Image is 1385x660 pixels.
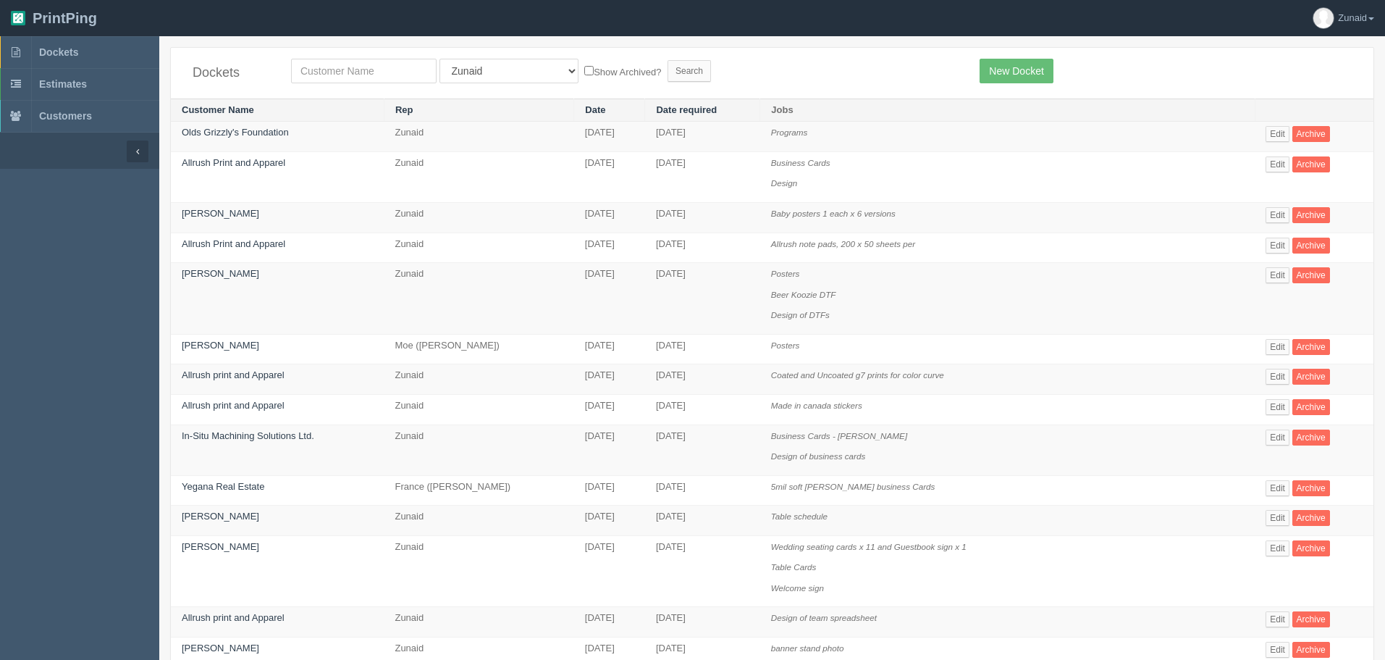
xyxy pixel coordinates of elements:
span: Estimates [39,78,87,90]
td: Zunaid [384,364,573,395]
i: Table Cards [771,562,817,572]
td: [DATE] [645,122,760,152]
i: Design [771,178,797,188]
td: Moe ([PERSON_NAME]) [384,334,573,364]
td: Zunaid [384,394,573,425]
i: Coated and Uncoated g7 prints for color curve [771,370,944,380]
td: Zunaid [384,607,573,638]
th: Jobs [760,99,1255,122]
td: [DATE] [574,425,645,475]
img: avatar_default-7531ab5dedf162e01f1e0bb0964e6a185e93c5c22dfe317fb01d7f8cd2b1632c.jpg [1313,8,1334,28]
i: Welcome sign [771,583,824,593]
a: Edit [1266,540,1289,556]
i: Design of DTFs [771,310,830,319]
a: Archive [1292,510,1330,526]
td: [DATE] [645,394,760,425]
a: Allrush Print and Apparel [182,238,285,249]
a: Allrush print and Apparel [182,369,285,380]
a: New Docket [980,59,1053,83]
i: Programs [771,128,808,137]
a: Archive [1292,430,1330,446]
a: Edit [1266,156,1289,172]
td: [DATE] [645,506,760,536]
a: [PERSON_NAME] [182,541,259,552]
td: [DATE] [645,151,760,202]
i: Posters [771,341,800,350]
a: Edit [1266,642,1289,658]
a: Edit [1266,126,1289,142]
a: Allrush Print and Apparel [182,157,285,168]
td: [DATE] [574,506,645,536]
a: In-Situ Machining Solutions Ltd. [182,430,314,441]
a: Allrush print and Apparel [182,612,285,623]
a: Edit [1266,267,1289,283]
a: [PERSON_NAME] [182,643,259,653]
td: Zunaid [384,233,573,263]
td: Zunaid [384,203,573,233]
a: Archive [1292,611,1330,627]
a: Customer Name [182,104,254,115]
td: France ([PERSON_NAME]) [384,475,573,506]
i: Beer Koozie DTF [771,290,836,299]
i: Design of business cards [771,451,866,461]
i: Design of team spreadsheet [771,613,877,622]
a: [PERSON_NAME] [182,268,259,279]
a: Edit [1266,611,1289,627]
td: [DATE] [645,607,760,638]
a: Allrush print and Apparel [182,400,285,411]
a: Edit [1266,510,1289,526]
i: Allrush note pads, 200 x 50 sheets per [771,239,915,248]
td: Zunaid [384,506,573,536]
td: [DATE] [645,334,760,364]
td: Zunaid [384,535,573,607]
span: Dockets [39,46,78,58]
td: [DATE] [574,607,645,638]
td: [DATE] [574,203,645,233]
a: Archive [1292,126,1330,142]
a: Archive [1292,480,1330,496]
span: Customers [39,110,92,122]
a: Edit [1266,480,1289,496]
td: [DATE] [574,475,645,506]
a: Archive [1292,399,1330,415]
i: Table schedule [771,511,828,521]
a: Rep [395,104,413,115]
a: Archive [1292,156,1330,172]
a: Edit [1266,207,1289,223]
input: Show Archived? [584,66,594,75]
a: Edit [1266,399,1289,415]
input: Customer Name [291,59,437,83]
i: Wedding seating cards x 11 and Guestbook sign x 1 [771,542,967,551]
td: [DATE] [645,203,760,233]
td: [DATE] [574,535,645,607]
a: Olds Grizzly's Foundation [182,127,289,138]
a: Edit [1266,339,1289,355]
a: Archive [1292,267,1330,283]
a: [PERSON_NAME] [182,208,259,219]
i: 5mil soft [PERSON_NAME] business Cards [771,482,935,491]
td: [DATE] [645,475,760,506]
a: Edit [1266,430,1289,446]
a: Archive [1292,642,1330,658]
td: [DATE] [645,425,760,475]
a: Date [585,104,605,115]
td: Zunaid [384,425,573,475]
a: Yegana Real Estate [182,481,264,492]
a: Edit [1266,369,1289,385]
td: Zunaid [384,263,573,335]
a: Archive [1292,540,1330,556]
td: [DATE] [574,263,645,335]
a: Edit [1266,238,1289,254]
td: [DATE] [645,364,760,395]
img: logo-3e63b451c926e2ac314895c53de4908e5d424f24456219fb08d385ab2e579770.png [11,11,25,25]
a: Archive [1292,207,1330,223]
i: Posters [771,269,800,278]
label: Show Archived? [584,63,661,80]
input: Search [668,60,711,82]
a: [PERSON_NAME] [182,511,259,522]
td: [DATE] [574,334,645,364]
td: [DATE] [574,394,645,425]
i: Baby posters 1 each x 6 versions [771,209,896,218]
td: Zunaid [384,122,573,152]
td: [DATE] [574,364,645,395]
